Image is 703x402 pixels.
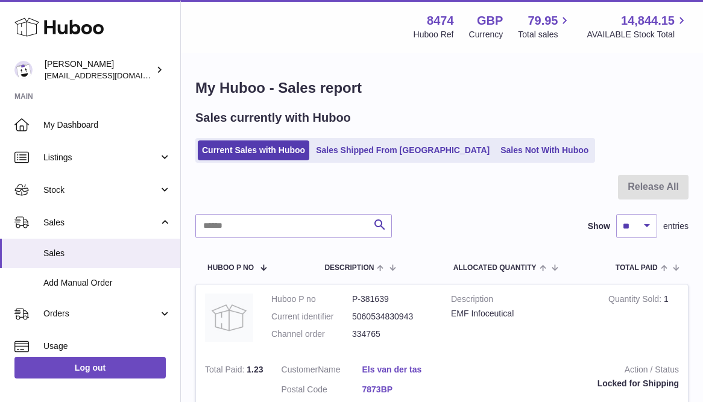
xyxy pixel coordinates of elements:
[518,29,572,40] span: Total sales
[282,384,362,398] dt: Postal Code
[43,277,171,289] span: Add Manual Order
[518,13,572,40] a: 79.95 Total sales
[45,71,177,80] span: [EMAIL_ADDRESS][DOMAIN_NAME]
[451,294,590,308] strong: Description
[362,364,443,375] a: Els van der tas
[453,264,537,272] span: ALLOCATED Quantity
[43,119,171,131] span: My Dashboard
[599,284,688,355] td: 1
[43,217,159,228] span: Sales
[271,311,352,322] dt: Current identifier
[195,110,351,126] h2: Sales currently with Huboo
[352,328,433,340] dd: 334765
[587,13,689,40] a: 14,844.15 AVAILABLE Stock Total
[43,341,171,352] span: Usage
[282,365,318,374] span: Customer
[461,378,679,389] div: Locked for Shipping
[43,308,159,319] span: Orders
[205,294,253,342] img: no-photo.jpg
[205,365,247,377] strong: Total Paid
[663,221,689,232] span: entries
[616,264,658,272] span: Total paid
[352,294,433,305] dd: P-381639
[414,29,454,40] div: Huboo Ref
[43,248,171,259] span: Sales
[352,311,433,322] dd: 5060534830943
[312,140,494,160] a: Sales Shipped From [GEOGRAPHIC_DATA]
[461,364,679,378] strong: Action / Status
[621,13,675,29] span: 14,844.15
[195,78,689,98] h1: My Huboo - Sales report
[271,294,352,305] dt: Huboo P no
[608,294,664,307] strong: Quantity Sold
[477,13,503,29] strong: GBP
[43,184,159,196] span: Stock
[14,357,166,378] a: Log out
[207,264,254,272] span: Huboo P no
[427,13,454,29] strong: 8474
[451,308,590,319] div: EMF Infoceutical
[271,328,352,340] dt: Channel order
[247,365,263,374] span: 1.23
[469,29,503,40] div: Currency
[43,152,159,163] span: Listings
[587,29,689,40] span: AVAILABLE Stock Total
[324,264,374,272] span: Description
[528,13,558,29] span: 79.95
[282,364,362,378] dt: Name
[588,221,610,232] label: Show
[362,384,443,395] a: 7873BP
[45,58,153,81] div: [PERSON_NAME]
[14,61,33,79] img: orders@neshealth.com
[198,140,309,160] a: Current Sales with Huboo
[496,140,593,160] a: Sales Not With Huboo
